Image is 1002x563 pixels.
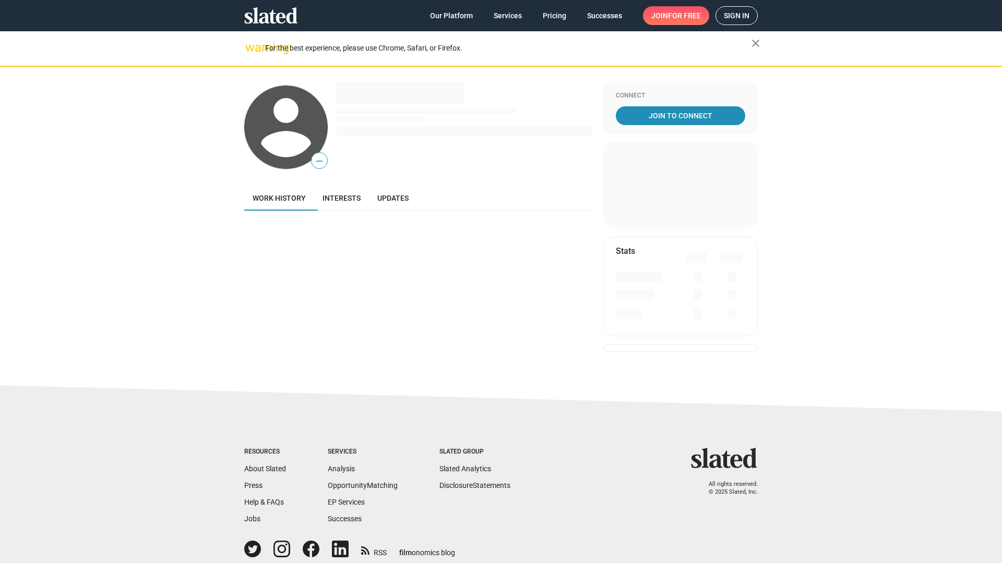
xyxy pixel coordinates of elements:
a: Analysis [328,464,355,473]
a: RSS [361,542,387,558]
a: Join To Connect [616,106,745,125]
a: Successes [328,515,362,523]
a: Updates [369,186,417,211]
div: Slated Group [439,448,510,456]
mat-card-title: Stats [616,246,635,256]
span: Services [494,6,522,25]
a: About Slated [244,464,286,473]
span: Work history [253,194,306,202]
a: Help & FAQs [244,498,284,506]
span: Updates [377,194,409,202]
div: Services [328,448,398,456]
a: Services [485,6,530,25]
a: filmonomics blog [399,540,455,558]
a: Jobs [244,515,260,523]
a: Pricing [534,6,575,25]
span: Our Platform [430,6,473,25]
a: DisclosureStatements [439,481,510,489]
a: EP Services [328,498,365,506]
p: All rights reserved. © 2025 Slated, Inc. [698,481,758,496]
span: Interests [323,194,361,202]
span: Successes [587,6,622,25]
a: Joinfor free [643,6,709,25]
span: Join [651,6,701,25]
a: OpportunityMatching [328,481,398,489]
span: Join To Connect [618,106,743,125]
a: Sign in [715,6,758,25]
a: Our Platform [422,6,481,25]
div: Connect [616,92,745,100]
span: for free [668,6,701,25]
span: — [312,154,327,168]
div: Resources [244,448,286,456]
a: Press [244,481,263,489]
a: Interests [314,186,369,211]
span: Pricing [543,6,566,25]
div: For the best experience, please use Chrome, Safari, or Firefox. [265,41,751,55]
a: Slated Analytics [439,464,491,473]
span: Sign in [724,7,749,25]
a: Work history [244,186,314,211]
a: Successes [579,6,630,25]
mat-icon: close [749,37,762,50]
span: film [399,548,412,557]
mat-icon: warning [245,41,258,54]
